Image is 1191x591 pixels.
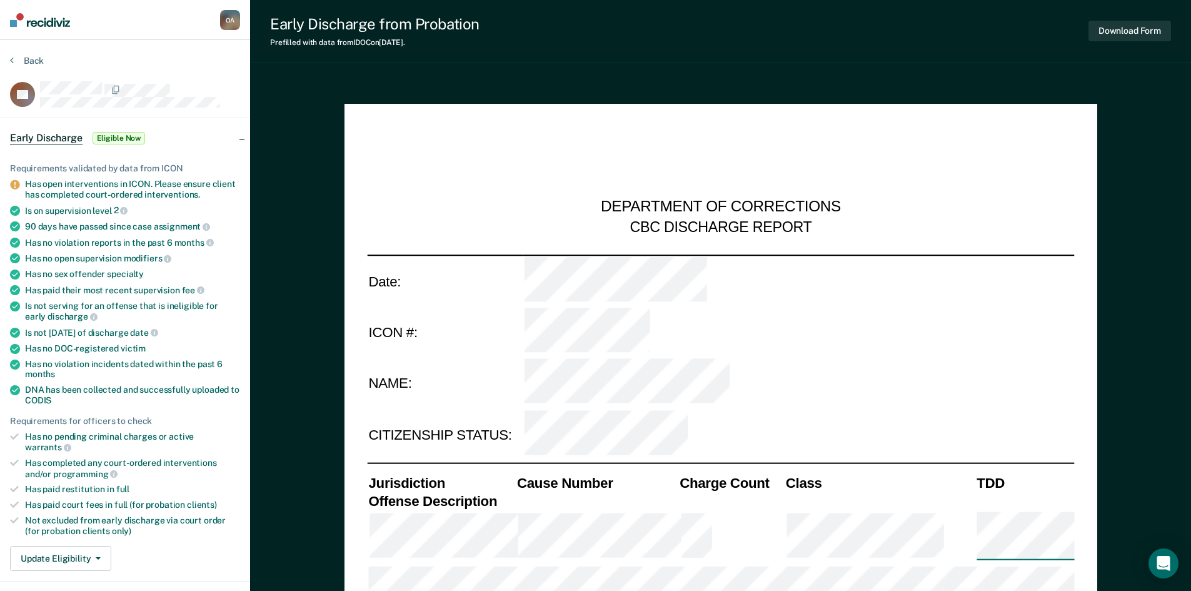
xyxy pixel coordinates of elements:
div: Requirements validated by data from ICON [10,163,240,174]
span: clients) [187,500,217,510]
span: assignment [154,221,210,231]
button: Download Form [1088,21,1171,41]
div: Has paid court fees in full (for probation [25,500,240,510]
span: modifiers [124,253,172,263]
span: discharge [48,311,98,321]
div: Has no open supervision [25,253,240,264]
div: Has no sex offender [25,269,240,280]
span: specialty [107,269,144,279]
button: Back [10,55,44,66]
img: Recidiviz [10,13,70,27]
div: Open Intercom Messenger [1148,548,1178,578]
td: Date: [367,255,523,306]
div: Early Discharge from Probation [270,15,480,33]
span: warrants [25,442,71,452]
span: only) [112,526,131,536]
div: Has no violation reports in the past 6 [25,237,240,248]
th: Cause Number [515,474,678,492]
div: Has paid their most recent supervision [25,285,240,296]
td: NAME: [367,358,523,409]
div: DEPARTMENT OF CORRECTIONS [601,198,841,218]
th: Charge Count [678,474,785,492]
div: Has paid restitution in [25,484,240,495]
span: victim [121,343,146,353]
div: Is not [DATE] of discharge [25,327,240,338]
button: OA [220,10,240,30]
div: Has completed any court-ordered interventions and/or [25,458,240,479]
div: Has no violation incidents dated within the past 6 [25,359,240,380]
span: 2 [114,205,128,215]
div: Not excluded from early discharge via court order (for probation clients [25,515,240,537]
div: Has open interventions in ICON. Please ensure client has completed court-ordered interventions. [25,179,240,200]
div: CBC DISCHARGE REPORT [630,218,812,236]
div: DNA has been collected and successfully uploaded to [25,385,240,406]
div: Requirements for officers to check [10,416,240,427]
div: O A [220,10,240,30]
div: 90 days have passed since case [25,221,240,232]
span: months [174,238,214,248]
th: Offense Description [367,492,516,510]
button: Update Eligibility [10,546,111,571]
th: Jurisdiction [367,474,516,492]
span: full [116,484,129,494]
span: fee [182,285,204,295]
div: Has no pending criminal charges or active [25,432,240,453]
div: Has no DOC-registered [25,343,240,354]
td: CITIZENSHIP STATUS: [367,409,523,460]
span: Early Discharge [10,132,83,144]
div: Is not serving for an offense that is ineligible for early [25,301,240,322]
div: Is on supervision level [25,205,240,216]
span: Eligible Now [93,132,146,144]
td: ICON #: [367,306,523,358]
div: Prefilled with data from IDOC on [DATE] . [270,38,480,47]
span: CODIS [25,395,51,405]
th: Class [784,474,975,492]
span: programming [53,469,118,479]
th: TDD [975,474,1074,492]
span: date [130,328,158,338]
span: months [25,369,55,379]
